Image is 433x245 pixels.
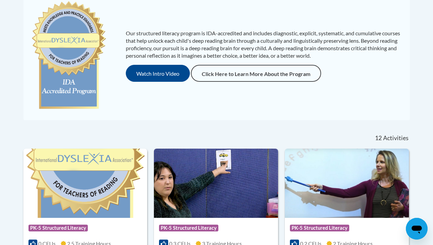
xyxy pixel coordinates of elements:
[383,134,409,142] span: Activities
[375,134,382,142] span: 12
[159,225,218,231] span: PK-5 Structured Literacy
[154,149,278,218] img: Course Logo
[23,149,147,218] img: Course Logo
[126,30,403,59] p: Our structured literacy program is IDA-accredited and includes diagnostic, explicit, systematic, ...
[406,218,428,240] iframe: Button to launch messaging window
[28,225,88,231] span: PK-5 Structured Literacy
[191,65,321,82] a: Click Here to Learn More About the Program
[285,149,409,218] img: Course Logo
[290,225,349,231] span: PK-5 Structured Literacy
[126,65,190,82] button: Watch Intro Video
